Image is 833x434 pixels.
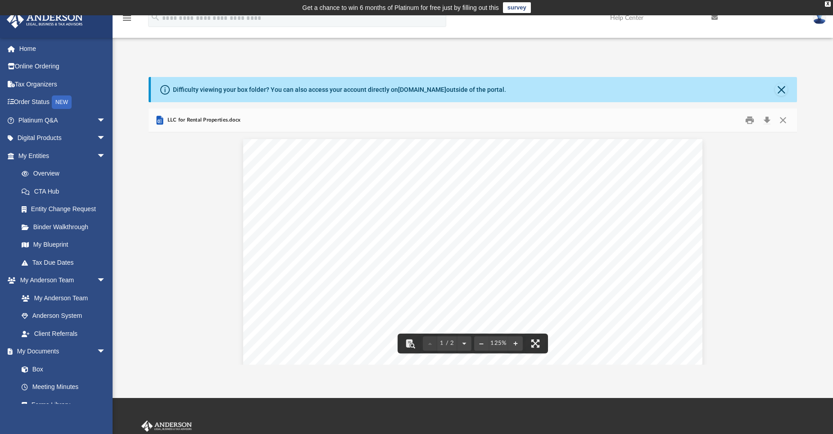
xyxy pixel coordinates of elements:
[13,236,115,254] a: My Blueprint
[165,116,240,124] span: LLC for Rental Properties.docx
[489,340,508,346] div: Current zoom level
[437,340,457,346] span: 1 / 2
[437,334,457,353] button: 1 / 2
[6,111,119,129] a: Platinum Q&Aarrow_drop_down
[525,334,545,353] button: Enter fullscreen
[297,269,377,278] span: [STREET_ADDRESS]
[775,83,788,96] button: Close
[6,93,119,112] a: Order StatusNEW
[97,147,115,165] span: arrow_drop_down
[13,200,119,218] a: Entity Change Request
[97,343,115,361] span: arrow_drop_down
[759,113,775,127] button: Download
[813,11,826,24] img: User Pic
[297,344,336,353] span: 7 CONDOS
[400,334,420,353] button: Toggle findbar
[775,113,791,127] button: Close
[6,271,115,289] a: My Anderson Teamarrow_drop_down
[825,1,831,7] div: close
[149,132,797,365] div: Document Viewer
[97,271,115,290] span: arrow_drop_down
[302,2,499,13] div: Get a chance to win 6 months of Platinum for free just by filling out this
[508,334,523,353] button: Zoom in
[13,253,119,271] a: Tax Due Dates
[741,113,759,127] button: Print
[297,307,377,316] span: [STREET_ADDRESS]
[6,75,119,93] a: Tax Organizers
[297,231,380,240] span: 126 Triangle street LLC
[13,378,115,396] a: Meeting Minutes
[4,11,86,28] img: Anderson Advisors Platinum Portal
[150,12,160,22] i: search
[6,40,119,58] a: Home
[52,95,72,109] div: NEW
[338,344,350,353] span: LLC
[13,325,115,343] a: Client Referrals
[398,86,446,93] a: [DOMAIN_NAME]
[297,194,391,203] span: LLC for Rental Properties:
[13,289,110,307] a: My Anderson Team
[140,420,194,432] img: Anderson Advisors Platinum Portal
[297,363,377,372] span: [STREET_ADDRESS]
[13,165,119,183] a: Overview
[173,85,506,95] div: Difficulty viewing your box folder? You can also access your account directly on outside of the p...
[149,108,797,365] div: Preview
[6,343,115,361] a: My Documentsarrow_drop_down
[297,250,377,259] span: [STREET_ADDRESS]
[149,132,797,365] div: File preview
[122,13,132,23] i: menu
[13,307,115,325] a: Anderson System
[503,2,531,13] a: survey
[13,182,119,200] a: CTA Hub
[97,111,115,130] span: arrow_drop_down
[6,147,119,165] a: My Entitiesarrow_drop_down
[13,218,119,236] a: Binder Walkthrough
[6,129,119,147] a: Digital Productsarrow_drop_down
[297,288,377,297] span: [STREET_ADDRESS]
[457,334,471,353] button: Next page
[13,360,110,378] a: Box
[6,58,119,76] a: Online Ordering
[474,334,489,353] button: Zoom out
[97,129,115,148] span: arrow_drop_down
[122,17,132,23] a: menu
[13,396,110,414] a: Forms Library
